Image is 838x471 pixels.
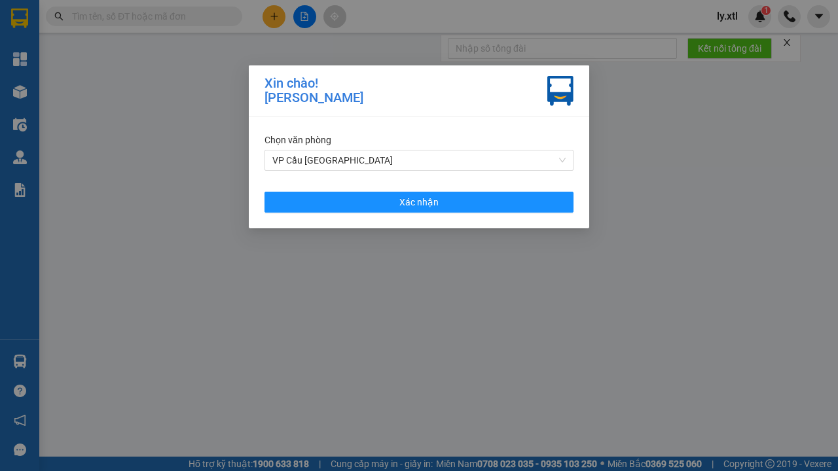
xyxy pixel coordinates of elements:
[264,192,574,213] button: Xác nhận
[264,133,574,147] div: Chọn văn phòng
[264,76,363,106] div: Xin chào! [PERSON_NAME]
[272,150,566,170] span: VP Cầu Sài Gòn
[399,195,439,209] span: Xác nhận
[547,76,574,106] img: vxr-icon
